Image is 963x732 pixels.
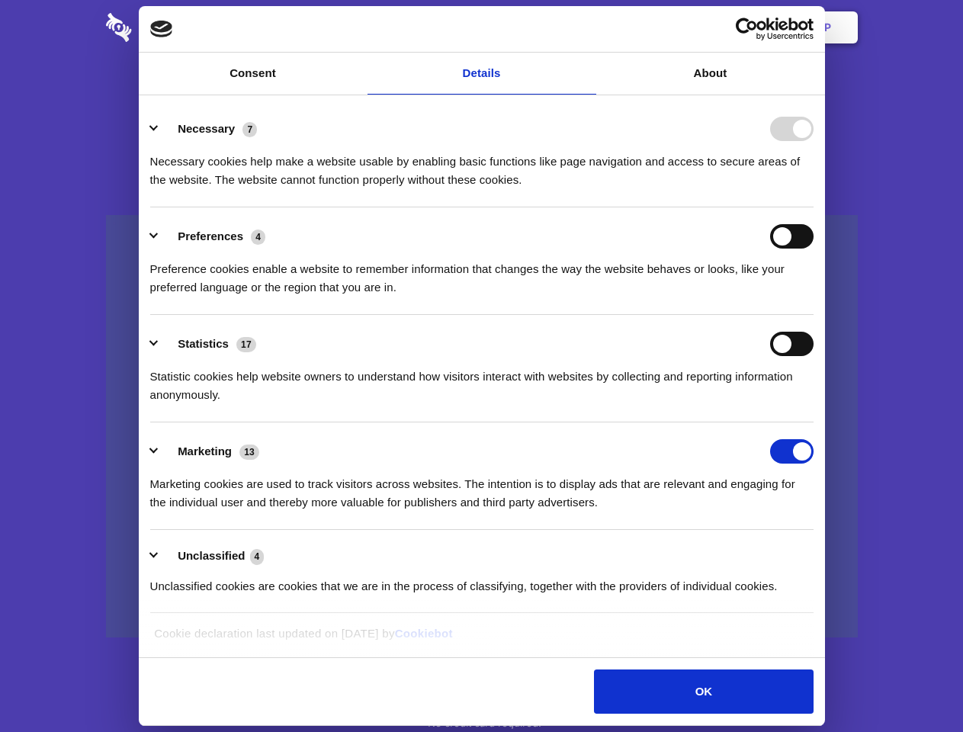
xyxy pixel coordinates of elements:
label: Preferences [178,230,243,242]
img: logo-wordmark-white-trans-d4663122ce5f474addd5e946df7df03e33cb6a1c49d2221995e7729f52c070b2.svg [106,13,236,42]
a: Details [368,53,596,95]
iframe: Drift Widget Chat Controller [887,656,945,714]
a: Wistia video thumbnail [106,215,858,638]
h1: Eliminate Slack Data Loss. [106,69,858,124]
div: Marketing cookies are used to track visitors across websites. The intention is to display ads tha... [150,464,814,512]
a: Consent [139,53,368,95]
button: Unclassified (4) [150,547,274,566]
div: Preference cookies enable a website to remember information that changes the way the website beha... [150,249,814,297]
a: Login [692,4,758,51]
button: Statistics (17) [150,332,266,356]
div: Cookie declaration last updated on [DATE] by [143,624,820,654]
div: Necessary cookies help make a website usable by enabling basic functions like page navigation and... [150,141,814,189]
div: Unclassified cookies are cookies that we are in the process of classifying, together with the pro... [150,566,814,596]
a: Pricing [448,4,514,51]
label: Statistics [178,337,229,350]
span: 4 [250,549,265,564]
span: 17 [236,337,256,352]
span: 4 [251,230,265,245]
a: Contact [618,4,689,51]
button: OK [594,669,813,714]
h4: Auto-redaction of sensitive data, encrypted data sharing and self-destructing private chats. Shar... [106,139,858,189]
label: Marketing [178,445,232,457]
img: logo [150,21,173,37]
label: Necessary [178,122,235,135]
span: 13 [239,445,259,460]
button: Necessary (7) [150,117,267,141]
span: 7 [242,122,257,137]
div: Statistic cookies help website owners to understand how visitors interact with websites by collec... [150,356,814,404]
a: About [596,53,825,95]
a: Cookiebot [395,627,453,640]
button: Marketing (13) [150,439,269,464]
button: Preferences (4) [150,224,275,249]
a: Usercentrics Cookiebot - opens in a new window [680,18,814,40]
